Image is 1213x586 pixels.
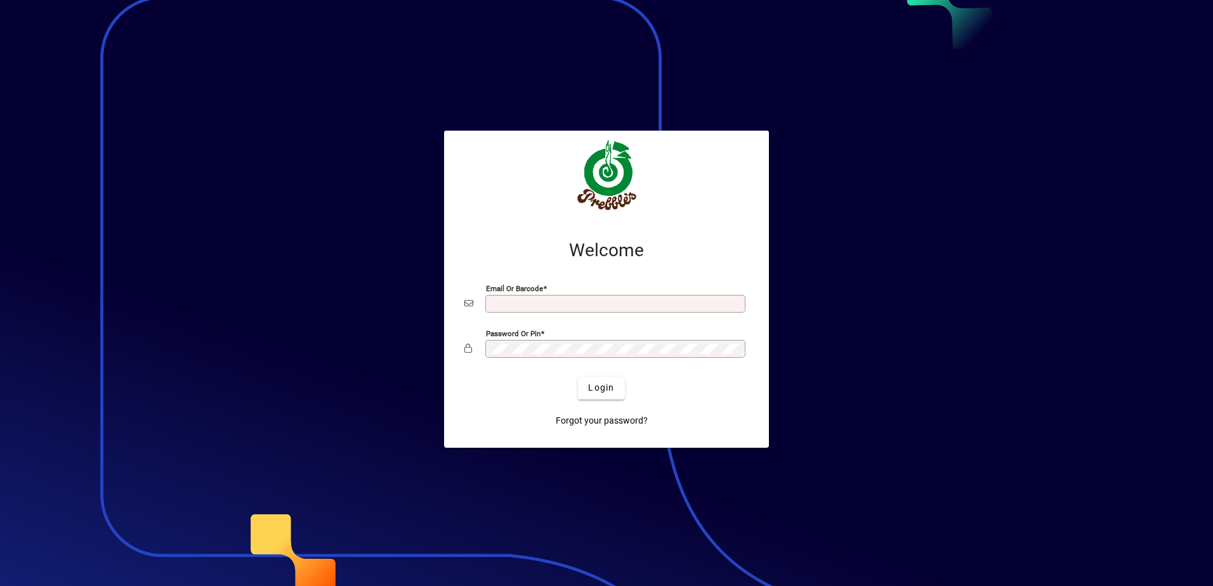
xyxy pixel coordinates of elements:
span: Login [588,381,614,394]
span: Forgot your password? [556,414,648,427]
h2: Welcome [464,240,749,261]
mat-label: Password or Pin [486,329,541,337]
mat-label: Email or Barcode [486,283,543,292]
a: Forgot your password? [551,410,653,433]
button: Login [578,377,624,400]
